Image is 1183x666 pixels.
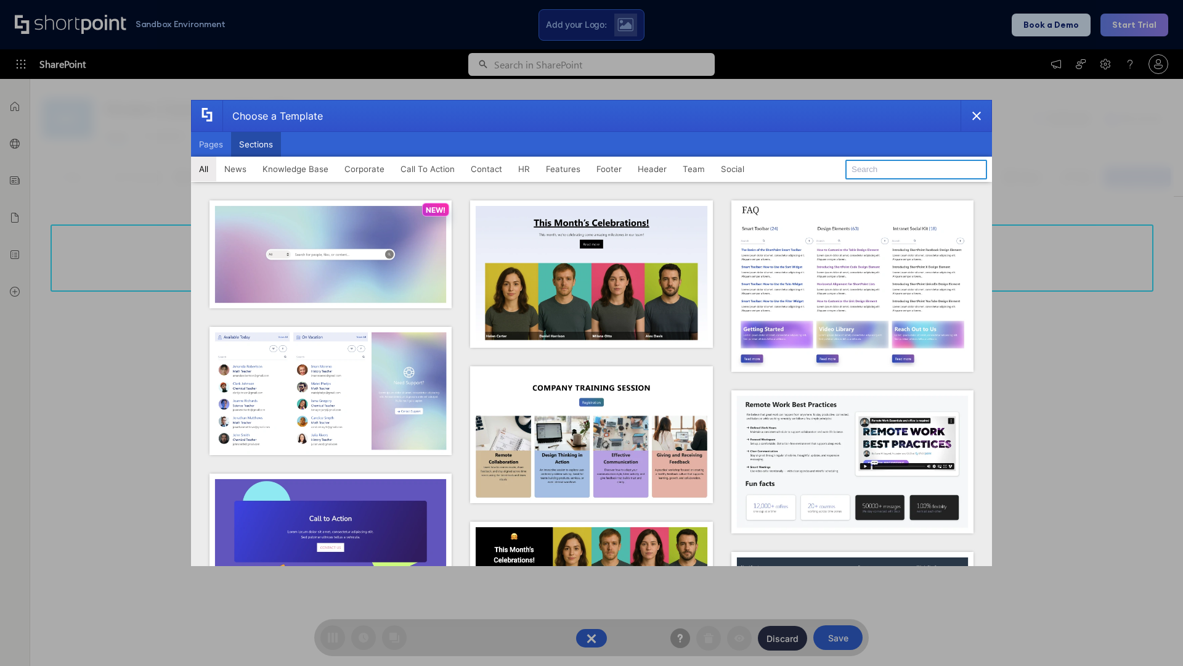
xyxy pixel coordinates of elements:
[538,157,588,181] button: Features
[630,157,675,181] button: Header
[426,205,445,215] p: NEW!
[675,157,713,181] button: Team
[463,157,510,181] button: Contact
[216,157,254,181] button: News
[191,157,216,181] button: All
[191,100,992,566] div: template selector
[845,160,987,179] input: Search
[392,157,463,181] button: Call To Action
[1121,607,1183,666] iframe: Chat Widget
[231,132,281,157] button: Sections
[222,101,323,131] div: Choose a Template
[588,157,630,181] button: Footer
[713,157,752,181] button: Social
[336,157,392,181] button: Corporate
[254,157,336,181] button: Knowledge Base
[191,132,231,157] button: Pages
[510,157,538,181] button: HR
